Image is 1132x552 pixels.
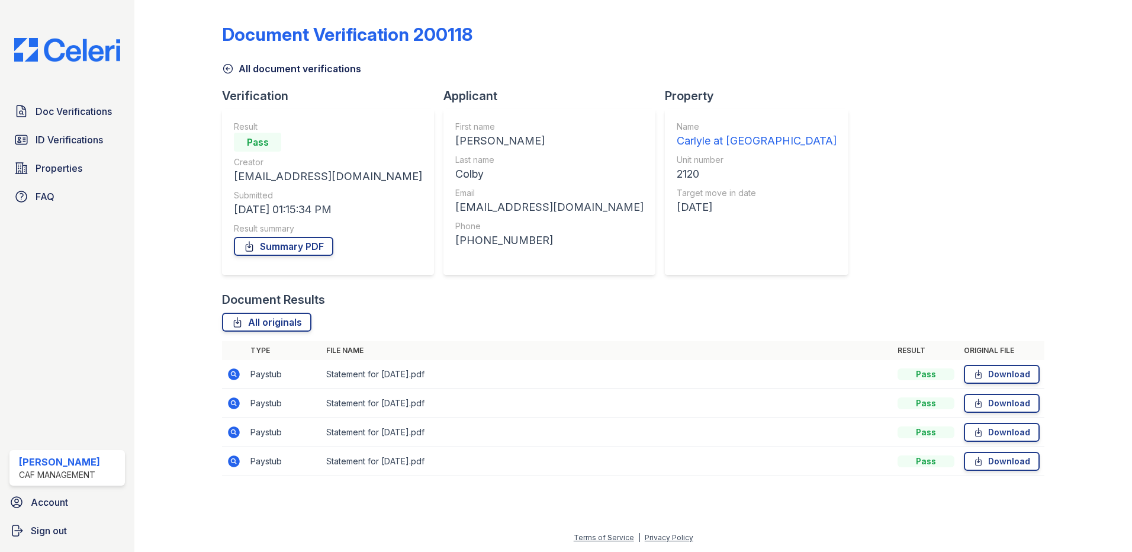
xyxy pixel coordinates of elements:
div: Target move in date [677,187,837,199]
div: First name [455,121,644,133]
div: Result summary [234,223,422,235]
div: | [638,533,641,542]
td: Statement for [DATE].pdf [321,418,893,447]
a: All document verifications [222,62,361,76]
a: Download [964,452,1040,471]
a: Account [5,490,130,514]
div: Creator [234,156,422,168]
span: Sign out [31,524,67,538]
a: All originals [222,313,311,332]
a: Download [964,394,1040,413]
div: Pass [898,455,954,467]
a: Privacy Policy [645,533,693,542]
div: Verification [222,88,443,104]
th: Result [893,341,959,360]
div: [EMAIL_ADDRESS][DOMAIN_NAME] [234,168,422,185]
div: Email [455,187,644,199]
span: Doc Verifications [36,104,112,118]
a: Doc Verifications [9,100,125,123]
div: [DATE] 01:15:34 PM [234,201,422,218]
div: Unit number [677,154,837,166]
div: Property [665,88,858,104]
a: Name Carlyle at [GEOGRAPHIC_DATA] [677,121,837,149]
div: Pass [898,426,954,438]
div: Document Verification 200118 [222,24,472,45]
td: Paystub [246,389,321,418]
a: ID Verifications [9,128,125,152]
a: Download [964,365,1040,384]
div: Pass [898,368,954,380]
td: Statement for [DATE].pdf [321,389,893,418]
img: CE_Logo_Blue-a8612792a0a2168367f1c8372b55b34899dd931a85d93a1a3d3e32e68fde9ad4.png [5,38,130,62]
td: Paystub [246,418,321,447]
th: File name [321,341,893,360]
div: Colby [455,166,644,182]
a: FAQ [9,185,125,208]
span: ID Verifications [36,133,103,147]
span: Account [31,495,68,509]
div: Phone [455,220,644,232]
td: Paystub [246,360,321,389]
a: Properties [9,156,125,180]
div: [EMAIL_ADDRESS][DOMAIN_NAME] [455,199,644,216]
th: Type [246,341,321,360]
div: 2120 [677,166,837,182]
a: Summary PDF [234,237,333,256]
span: Properties [36,161,82,175]
div: Name [677,121,837,133]
div: [PHONE_NUMBER] [455,232,644,249]
div: Submitted [234,190,422,201]
td: Statement for [DATE].pdf [321,360,893,389]
th: Original file [959,341,1044,360]
div: Pass [898,397,954,409]
td: Paystub [246,447,321,476]
div: Last name [455,154,644,166]
td: Statement for [DATE].pdf [321,447,893,476]
div: [DATE] [677,199,837,216]
div: CAF Management [19,469,100,481]
a: Terms of Service [574,533,634,542]
div: Applicant [443,88,665,104]
div: Result [234,121,422,133]
a: Sign out [5,519,130,543]
a: Download [964,423,1040,442]
div: Carlyle at [GEOGRAPHIC_DATA] [677,133,837,149]
div: [PERSON_NAME] [19,455,100,469]
div: Pass [234,133,281,152]
div: Document Results [222,291,325,308]
span: FAQ [36,190,54,204]
div: [PERSON_NAME] [455,133,644,149]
